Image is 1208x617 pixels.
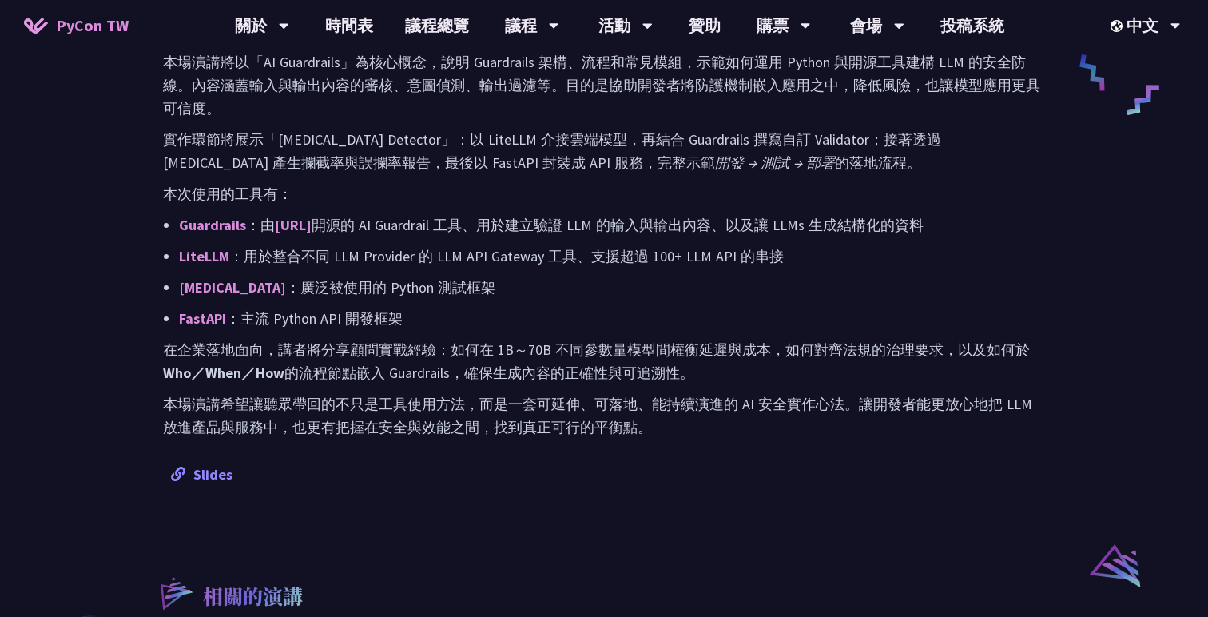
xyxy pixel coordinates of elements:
p: 實作環節將展示「[MEDICAL_DATA] Detector」：以 LiteLLM 介接雲端模型，再結合 Guardrails 撰寫自訂 Validator；接著透過 [MEDICAL_DAT... [163,128,1045,174]
a: [MEDICAL_DATA] [179,278,286,297]
a: PyCon TW [8,6,145,46]
p: ：廣泛被使用的 Python 測試框架 [179,276,1045,299]
a: Slides [171,465,232,484]
p: ：主流 Python API 開發框架 [179,307,1045,330]
a: LiteLLM [179,247,229,265]
a: Guardrails [179,216,246,234]
p: 相關的演講 [203,582,303,614]
p: ：用於整合不同 LLM Provider 的 LLM API Gateway 工具、支援超過 100+ LLM API 的串接 [179,245,1045,268]
span: PyCon TW [56,14,129,38]
p: 本場演講希望讓聽眾帶回的不只是工具使用方法，而是一套可延伸、可落地、能持續演進的 AI 安全實作心法。讓開發者能更放心地把 LLM 放進產品與服務中，也更有把握在安全與效能之間，找到真正可行的平衡點。 [163,392,1045,439]
img: Home icon of PyCon TW 2025 [24,18,48,34]
em: 開發 → 測試 → 部署 [715,153,835,172]
p: 本場演講將以「AI Guardrails」為核心概念，說明 Guardrails 架構、流程和常見模組，示範如何運用 Python 與開源工具建構 LLM 的安全防線。內容涵蓋輸入與輸出內容的審... [163,50,1045,120]
p: ：由 開源的 AI Guardrail 工具、用於建立驗證 LLM 的輸入與輸出內容、以及讓 LLMs 生成結構化的資料 [179,213,1045,237]
strong: Who／When／How [163,364,284,382]
a: [URL] [275,216,312,234]
a: FastAPI [179,309,226,328]
p: 在企業落地面向，講者將分享顧問實戰經驗：如何在 1B～70B 不同參數量模型間權衡延遲與成本，如何對齊法規的治理要求，以及如何於 的流程節點嵌入 Guardrails，確保生成內容的正確性與可追溯性。 [163,338,1045,384]
p: 本次使用的工具有： [163,182,1045,205]
img: Locale Icon [1111,20,1127,32]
